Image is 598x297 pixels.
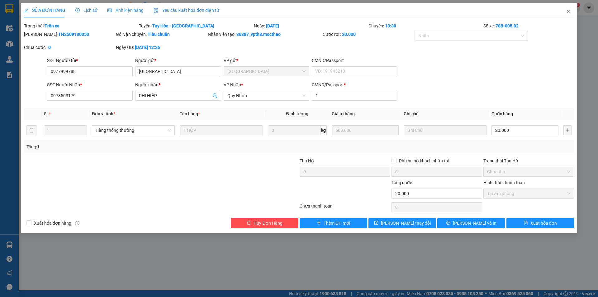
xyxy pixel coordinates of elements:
th: Ghi chú [401,108,489,120]
div: Tuyến: [138,22,253,29]
div: Chưa cước : [24,44,115,51]
input: Ghi Chú [404,125,486,135]
span: clock-circle [75,8,80,12]
div: Người nhận [135,81,221,88]
div: Trạng thái: [23,22,138,29]
span: file-text [524,221,528,226]
div: Nhân viên tạo: [208,31,321,38]
div: Trạng thái Thu Hộ [483,157,574,164]
b: [DATE] 12:26 [135,45,160,50]
b: 36387_vpth8.mocthao [236,32,281,37]
span: kg [320,125,327,135]
b: 20.000 [342,32,356,37]
img: icon [154,8,159,13]
div: VP gửi [224,57,309,64]
span: Xuất hóa đơn [530,220,557,227]
span: user-add [212,93,217,98]
span: save [374,221,378,226]
span: Tổng cước [392,180,412,185]
span: Thu Hộ [300,158,314,163]
b: Tuy Hòa - [GEOGRAPHIC_DATA] [152,23,214,28]
span: Lịch sử [75,8,97,13]
button: plus [563,125,572,135]
button: deleteHủy Đơn Hàng [231,218,298,228]
span: Yêu cầu xuất hóa đơn điện tử [154,8,219,13]
button: plusThêm ĐH mới [300,218,367,228]
span: plus [317,221,321,226]
button: Close [560,3,577,21]
span: Hàng thông thường [96,126,171,135]
div: Cước rồi : [323,31,413,38]
label: Hình thức thanh toán [483,180,525,185]
span: Phí thu hộ khách nhận trả [396,157,452,164]
span: Tên hàng [180,111,200,116]
span: Tại văn phòng [487,189,570,198]
div: Số xe: [483,22,575,29]
div: Tổng: 1 [26,143,231,150]
span: Hủy Đơn Hàng [254,220,282,227]
div: CMND/Passport [312,57,397,64]
div: Ngày GD: [116,44,206,51]
div: SĐT Người Nhận [47,81,133,88]
div: [PERSON_NAME]: [24,31,115,38]
button: save[PERSON_NAME] thay đổi [368,218,436,228]
span: Cước hàng [491,111,513,116]
b: 13:30 [385,23,396,28]
span: Chưa thu [487,167,570,176]
span: [PERSON_NAME] và In [453,220,496,227]
div: CMND/Passport [312,81,397,88]
button: file-textXuất hóa đơn [506,218,574,228]
span: SỬA ĐƠN HÀNG [24,8,65,13]
div: Gói vận chuyển: [116,31,206,38]
b: Trên xe [45,23,59,28]
b: [DATE] [266,23,279,28]
span: printer [446,221,450,226]
b: TH2509130050 [58,32,89,37]
span: Đơn vị tính [92,111,115,116]
span: VP Nhận [224,82,241,87]
div: Người gửi [135,57,221,64]
b: 78B-005.02 [496,23,519,28]
b: Tiêu chuẩn [148,32,170,37]
div: Ngày: [253,22,368,29]
span: Tuy Hòa [227,67,306,76]
span: info-circle [75,221,79,225]
span: close [566,9,571,14]
b: 0 [48,45,51,50]
span: edit [24,8,28,12]
div: SĐT Người Gửi [47,57,133,64]
input: 0 [332,125,399,135]
input: VD: Bàn, Ghế [180,125,263,135]
span: [PERSON_NAME] thay đổi [381,220,431,227]
span: delete [247,221,251,226]
button: printer[PERSON_NAME] và In [437,218,505,228]
span: Định lượng [286,111,308,116]
span: picture [107,8,112,12]
span: Xuất hóa đơn hàng [31,220,74,227]
div: Chuyến: [368,22,483,29]
span: Giá trị hàng [332,111,355,116]
button: delete [26,125,36,135]
div: Chưa thanh toán [299,203,391,213]
span: Quy Nhơn [227,91,306,100]
span: Thêm ĐH mới [324,220,350,227]
span: SL [44,111,49,116]
span: Ảnh kiện hàng [107,8,144,13]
